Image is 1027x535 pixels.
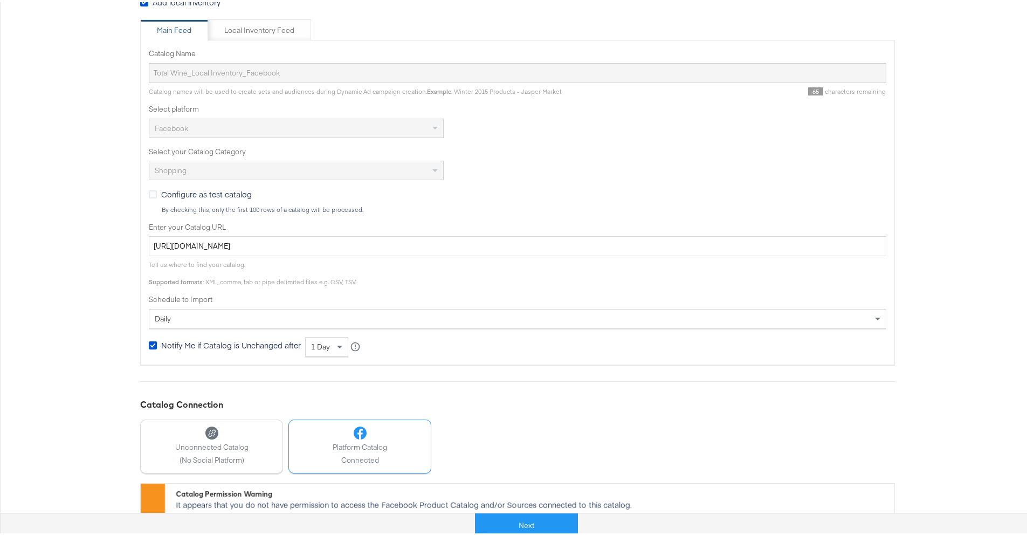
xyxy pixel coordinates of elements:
[149,102,886,112] label: Select platform
[562,85,886,94] div: characters remaining
[224,23,294,33] div: Local Inventory Feed
[155,163,187,173] span: Shopping
[161,338,301,348] span: Notify Me if Catalog is Unchanged after
[149,145,886,155] label: Select your Catalog Category
[427,85,451,93] strong: Example
[155,121,188,131] span: Facebook
[288,417,431,471] button: Platform CatalogConnected
[175,440,249,450] span: Unconnected Catalog
[176,497,889,530] p: It appears that you do not have permission to access the Facebook Product Catalog and/or Sources ...
[149,46,886,57] label: Catalog Name
[333,440,387,450] span: Platform Catalog
[140,417,283,471] button: Unconnected Catalog(No Social Platform)
[161,204,886,211] div: By checking this, only the first 100 rows of a catalog will be processed.
[149,85,562,93] span: Catalog names will be used to create sets and audiences during Dynamic Ad campaign creation. : Wi...
[311,340,330,349] span: 1 day
[149,292,886,303] label: Schedule to Import
[140,396,895,409] div: Catalog Connection
[157,23,191,33] div: Main Feed
[155,312,171,321] span: daily
[149,220,886,230] label: Enter your Catalog URL
[176,487,889,497] div: Catalog Permission Warning
[149,234,886,254] input: Enter Catalog URL, e.g. http://www.example.com/products.xml
[149,276,203,284] strong: Supported formats
[149,61,886,81] input: Name your catalog e.g. My Dynamic Product Catalog
[808,85,823,93] span: 65
[175,453,249,463] span: (No Social Platform)
[333,453,387,463] span: Connected
[149,258,356,284] span: Tell us where to find your catalog. : XML, comma, tab or pipe delimited files e.g. CSV, TSV.
[161,187,252,197] span: Configure as test catalog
